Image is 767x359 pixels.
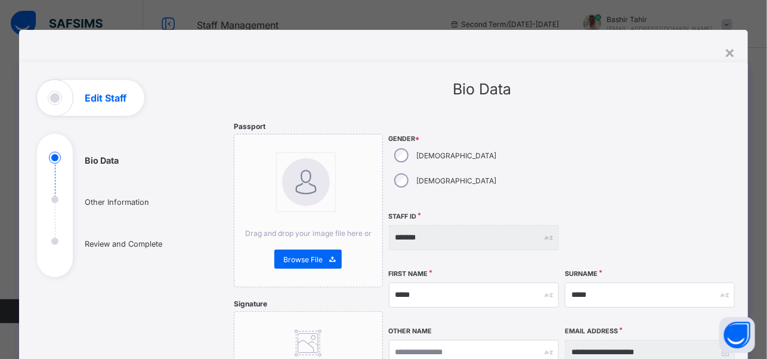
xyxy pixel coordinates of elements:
span: Drag and drop your image file here or [245,229,372,238]
span: Passport [234,122,265,131]
label: Other Name [389,327,432,335]
span: Bio Data [453,80,511,98]
label: Email Address [565,327,618,335]
span: Browse File [283,255,323,264]
div: bannerImageDrag and drop your image file here orBrowse File [234,134,383,287]
label: [DEMOGRAPHIC_DATA] [417,176,497,185]
label: Staff ID [389,213,417,220]
label: Surname [565,270,598,278]
div: × [725,42,736,62]
span: Gender [389,135,559,143]
button: Open asap [719,317,755,353]
span: Signature [234,299,267,308]
img: bannerImage [282,158,330,206]
label: [DEMOGRAPHIC_DATA] [417,151,497,160]
label: First Name [389,270,428,278]
h1: Edit Staff [85,93,126,103]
